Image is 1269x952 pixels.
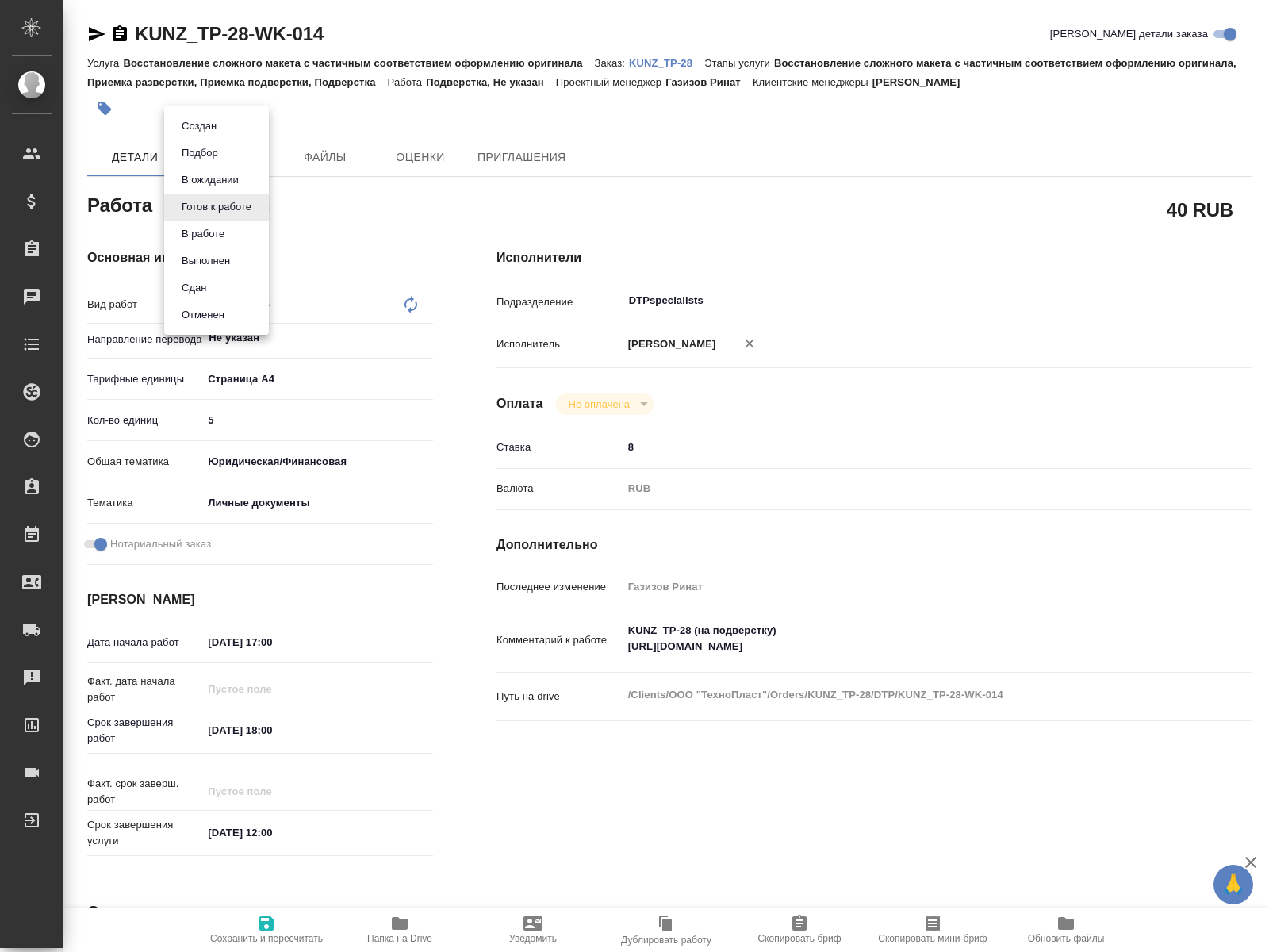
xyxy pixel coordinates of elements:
button: Сдан [177,279,211,297]
button: Готов к работе [177,198,256,216]
button: В ожидании [177,171,243,189]
button: Отменен [177,306,229,324]
button: Создан [177,117,221,135]
button: В работе [177,225,229,243]
button: Подбор [177,144,223,162]
button: Выполнен [177,252,235,270]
